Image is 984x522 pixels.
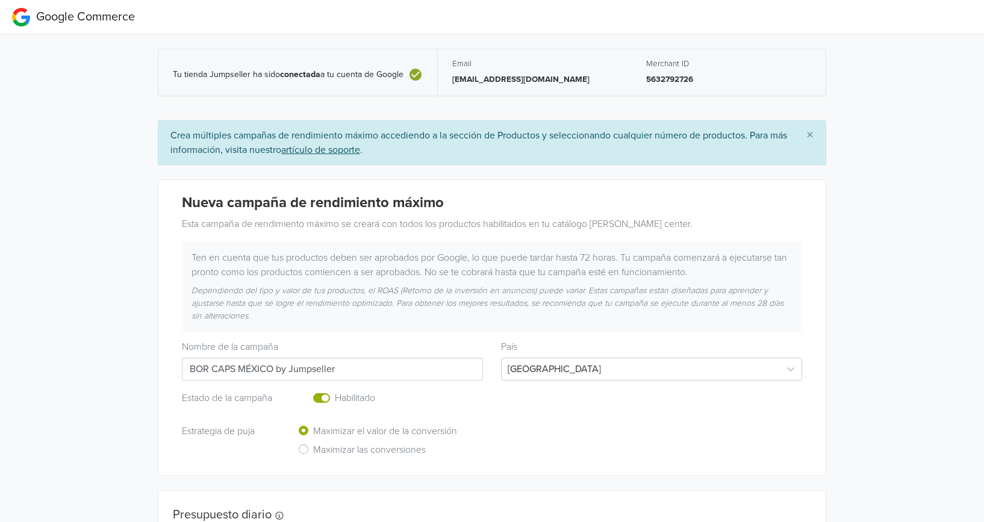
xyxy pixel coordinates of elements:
p: [EMAIL_ADDRESS][DOMAIN_NAME] [452,73,617,85]
h4: Nueva campaña de rendimiento máximo [182,194,802,212]
u: artículo de soporte [281,144,360,156]
h6: Nombre de la campaña [182,341,483,353]
h6: Habilitado [335,393,441,404]
button: Close [794,121,826,150]
h5: Presupuesto diario [173,508,793,522]
h6: País [501,341,802,353]
h6: Estado de la campaña [182,393,279,404]
div: Crea múltiples campañas de rendimiento máximo accediendo a la sección de Productos y seleccionand... [158,120,826,165]
h5: Email [452,59,617,69]
a: Para más información, visita nuestroartículo de soporte. [170,129,787,156]
h5: Merchant ID [646,59,811,69]
input: Campaign name [182,358,483,381]
h6: Estrategia de puja [182,426,279,437]
b: conectada [280,69,320,79]
p: 5632792726 [646,73,811,85]
span: Google Commerce [36,10,135,24]
span: × [806,126,814,144]
h6: Maximizar las conversiones [313,444,426,456]
h6: Maximizar el valor de la conversión [313,426,457,437]
div: Dependiendo del tipo y valor de tus productos, el ROAS (Retorno de la inversión en anuncios) pued... [182,284,802,322]
div: Esta campaña de rendimiento máximo se creará con todos los productos habilitados en tu catálogo [... [173,217,811,231]
span: Tu tienda Jumpseller ha sido a tu cuenta de Google [173,70,403,80]
div: Ten en cuenta que tus productos deben ser aprobados por Google, lo que puede tardar hasta 72 hora... [182,250,802,279]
